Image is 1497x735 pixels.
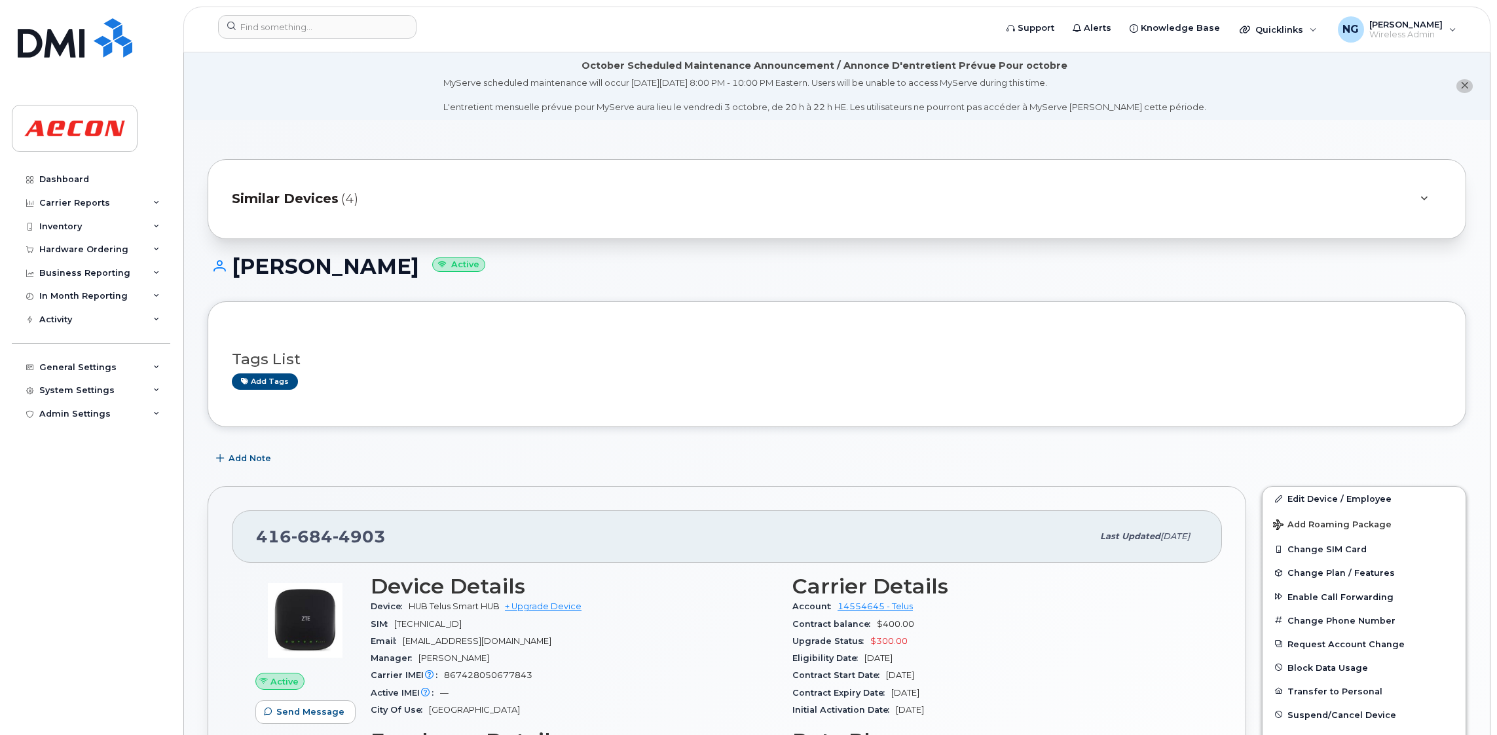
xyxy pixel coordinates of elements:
span: Upgrade Status [792,636,870,646]
a: Edit Device / Employee [1263,487,1466,510]
span: $400.00 [877,619,914,629]
span: SIM [371,619,394,629]
span: Active IMEI [371,688,440,698]
div: October Scheduled Maintenance Announcement / Annonce D'entretient Prévue Pour octobre [582,59,1067,73]
span: $300.00 [870,636,908,646]
span: Device [371,601,409,611]
span: [DATE] [1160,531,1190,541]
span: Change Plan / Features [1287,568,1395,578]
button: close notification [1456,79,1473,93]
span: Contract Expiry Date [792,688,891,698]
button: Suspend/Cancel Device [1263,703,1466,726]
span: [DATE] [864,653,893,663]
a: Add tags [232,373,298,390]
h3: Tags List [232,351,1442,367]
span: Suspend/Cancel Device [1287,709,1396,719]
span: (4) [341,189,358,208]
h1: [PERSON_NAME] [208,255,1466,278]
span: Send Message [276,706,344,718]
span: 4903 [333,527,386,546]
span: — [440,688,449,698]
span: Last updated [1100,531,1160,541]
a: + Upgrade Device [505,601,582,611]
button: Add Roaming Package [1263,510,1466,537]
button: Transfer to Personal [1263,679,1466,703]
span: HUB Telus Smart HUB [409,601,500,611]
span: 867428050677843 [444,670,532,680]
button: Change Plan / Features [1263,561,1466,584]
span: [GEOGRAPHIC_DATA] [429,705,520,715]
img: image20231002-3703462-mooqad.jpeg [266,581,344,660]
button: Request Account Change [1263,632,1466,656]
span: Active [270,675,299,688]
span: Contract balance [792,619,877,629]
button: Change SIM Card [1263,537,1466,561]
span: [DATE] [896,705,924,715]
span: [PERSON_NAME] [418,653,489,663]
span: Account [792,601,838,611]
button: Send Message [255,700,356,724]
div: MyServe scheduled maintenance will occur [DATE][DATE] 8:00 PM - 10:00 PM Eastern. Users will be u... [443,77,1206,113]
span: [DATE] [891,688,919,698]
a: 14554645 - Telus [838,601,913,611]
span: [DATE] [886,670,914,680]
span: Enable Call Forwarding [1287,592,1394,601]
span: Similar Devices [232,189,339,208]
button: Add Note [208,447,282,470]
button: Change Phone Number [1263,609,1466,632]
span: Contract Start Date [792,670,886,680]
button: Enable Call Forwarding [1263,585,1466,609]
span: [EMAIL_ADDRESS][DOMAIN_NAME] [403,636,551,646]
span: 684 [291,527,333,546]
button: Block Data Usage [1263,656,1466,679]
small: Active [432,257,485,273]
span: Carrier IMEI [371,670,444,680]
span: Add Note [229,452,271,464]
span: Add Roaming Package [1273,519,1392,532]
span: City Of Use [371,705,429,715]
span: Eligibility Date [792,653,864,663]
h3: Device Details [371,575,777,598]
h3: Carrier Details [792,575,1198,598]
span: [TECHNICAL_ID] [394,619,462,629]
span: 416 [256,527,386,546]
span: Initial Activation Date [792,705,896,715]
span: Manager [371,653,418,663]
span: Email [371,636,403,646]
